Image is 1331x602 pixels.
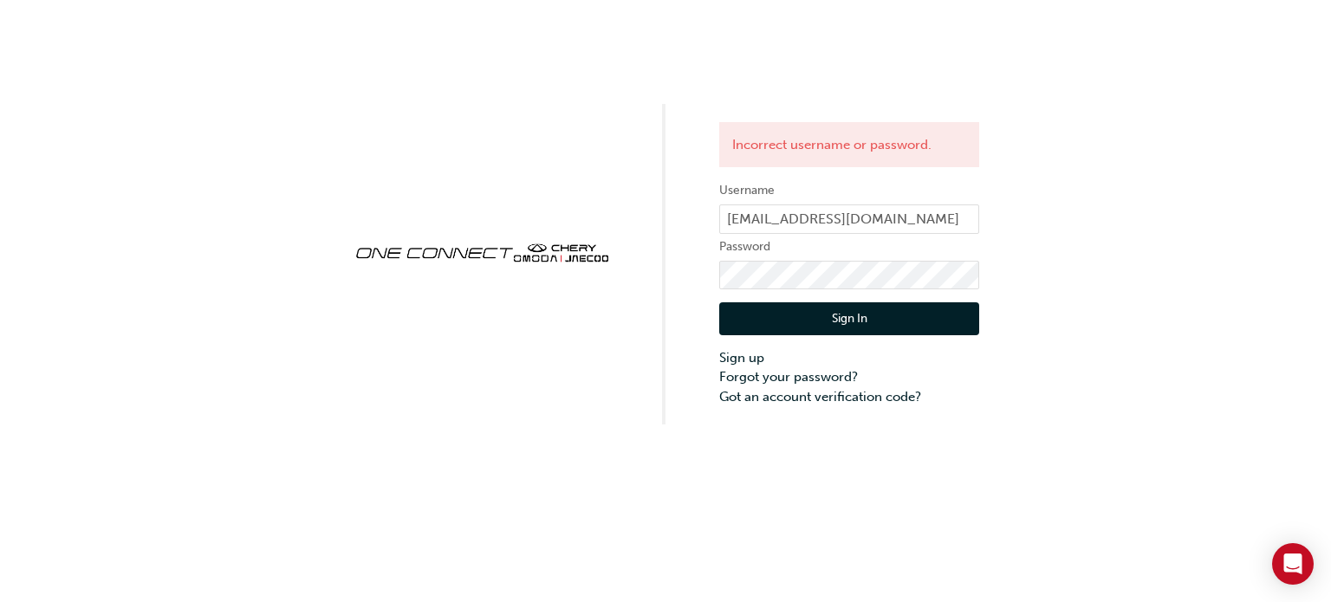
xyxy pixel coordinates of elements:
[1272,543,1314,585] div: Open Intercom Messenger
[719,367,979,387] a: Forgot your password?
[719,387,979,407] a: Got an account verification code?
[719,236,979,257] label: Password
[719,122,979,168] div: Incorrect username or password.
[719,180,979,201] label: Username
[719,302,979,335] button: Sign In
[719,204,979,234] input: Username
[352,229,612,274] img: oneconnect
[719,348,979,368] a: Sign up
